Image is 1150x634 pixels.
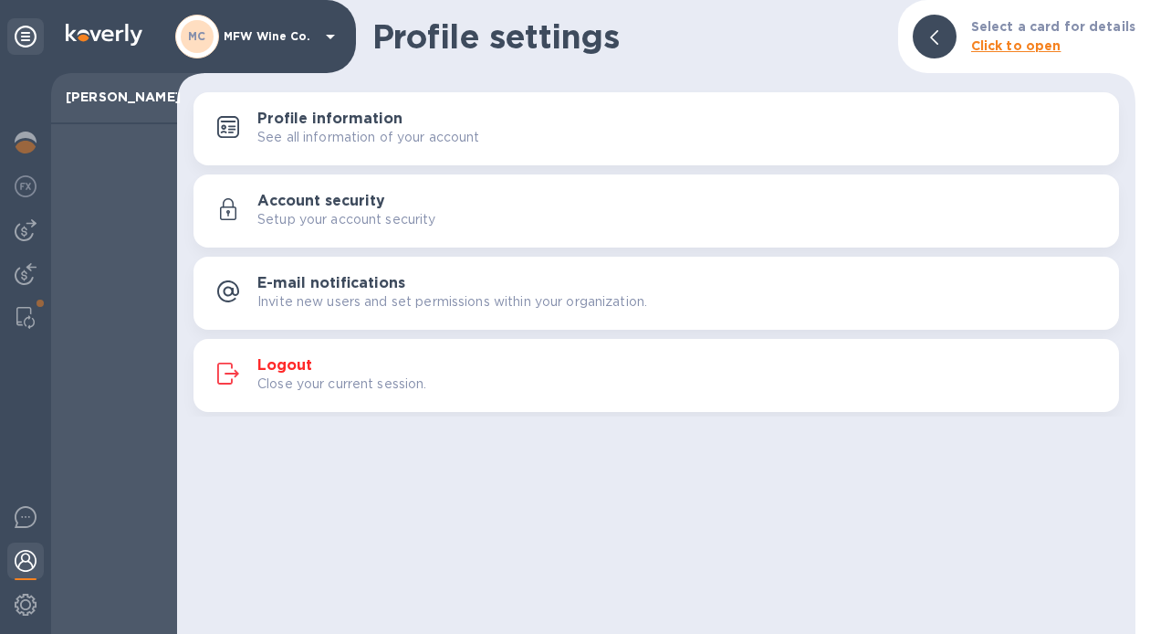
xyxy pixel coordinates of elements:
h3: Logout [257,357,312,375]
b: Select a card for details [971,19,1135,34]
button: E-mail notificationsInvite new users and set permissions within your organization. [193,257,1119,330]
p: Close your current session. [257,375,427,394]
p: Setup your account security [257,210,436,229]
p: [PERSON_NAME] [66,88,162,106]
img: Foreign exchange [15,175,37,197]
h3: Profile information [257,111,402,128]
b: Click to open [971,38,1061,53]
b: MC [188,29,206,43]
button: Account securitySetup your account security [193,174,1119,248]
h3: E-mail notifications [257,275,405,292]
button: LogoutClose your current session. [193,339,1119,412]
p: Invite new users and set permissions within your organization. [257,292,647,312]
p: See all information of your account [257,128,480,147]
img: Logo [66,24,142,46]
h3: Account security [257,193,385,210]
h1: Profile settings [372,17,883,56]
button: Profile informationSee all information of your account [193,92,1119,165]
p: MFW Wine Co. [224,30,315,43]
